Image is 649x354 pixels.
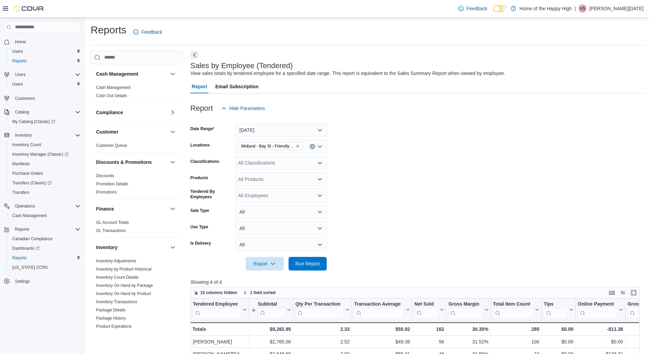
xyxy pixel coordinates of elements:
span: Package History [96,315,126,321]
div: [PERSON_NAME] [193,338,247,346]
button: Home [1,37,83,47]
div: Online Payment [578,301,618,319]
span: Reports [12,255,27,261]
button: Finance [96,205,167,212]
button: Reports [7,56,83,66]
div: Total Item Count [493,301,534,319]
button: Keyboard shortcuts [608,289,616,297]
label: Locations [190,142,210,148]
a: Product Expirations [96,324,132,329]
button: Open list of options [317,160,323,166]
a: GL Account Totals [96,220,129,225]
div: Gross Margin [448,301,483,319]
button: Users [12,71,28,79]
a: [US_STATE] CCRS [10,263,50,272]
span: Reports [10,254,80,262]
div: $0.00 [544,338,573,346]
span: Operations [15,203,35,209]
div: Tendered Employee [193,301,241,308]
button: Inventory Count [7,140,83,150]
h3: Customer [96,128,118,135]
div: 2.33 [295,325,350,333]
a: Feedback [455,2,490,15]
input: Dark Mode [493,5,507,12]
button: Customer [169,128,177,136]
a: Package History [96,316,126,321]
label: Tendered By Employees [190,189,233,200]
a: Transfers (Classic) [7,178,83,188]
button: Display options [619,289,627,297]
a: Feedback [130,25,165,39]
div: Tips [544,301,568,319]
span: Inventory Count Details [96,275,139,280]
a: Users [10,47,26,56]
button: Operations [12,202,38,210]
a: Home [12,38,29,46]
span: Inventory Count [10,141,80,149]
h1: Reports [91,23,126,37]
button: Users [7,47,83,56]
div: Totals [192,325,247,333]
span: Canadian Compliance [10,235,80,243]
span: Users [10,47,80,56]
button: Compliance [169,108,177,117]
button: All [235,221,327,235]
div: 56 [414,338,444,346]
span: Manifests [12,161,30,167]
a: Cash Management [96,85,130,90]
label: Date Range [190,126,215,132]
button: Discounts & Promotions [169,158,177,166]
span: Inventory Transactions [96,299,137,305]
span: Purchase Orders [10,169,80,178]
span: Inventory Adjustments [96,258,136,264]
span: Midland - Bay St - Friendly Stranger [238,142,303,150]
div: Net Sold [414,301,438,308]
h3: Compliance [96,109,123,116]
label: Use Type [190,224,208,230]
h3: Report [190,104,213,112]
a: Discounts [96,173,114,178]
button: Catalog [12,108,32,116]
div: 31.52% [448,338,488,346]
span: Hide Parameters [229,105,265,112]
label: Sale Type [190,208,209,213]
a: Inventory Manager (Classic) [10,150,71,158]
span: Reports [12,225,80,233]
span: Inventory by Product Historical [96,266,152,272]
a: Inventory On Hand by Product [96,291,151,296]
a: Reports [10,254,29,262]
p: [PERSON_NAME][DATE] [589,4,644,13]
div: Tendered Employee [193,301,241,319]
div: Qty Per Transaction [295,301,344,319]
button: Cash Management [96,71,167,77]
img: Cova [14,5,44,12]
div: $0.00 [544,325,573,333]
button: All [235,205,327,219]
button: Open list of options [317,193,323,198]
a: Users [10,80,26,88]
button: Next [190,51,199,59]
button: Customers [1,93,83,103]
a: Cash Management [10,212,49,220]
button: Remove Midland - Bay St - Friendly Stranger from selection in this group [296,144,300,148]
h3: Sales by Employee (Tendered) [190,62,293,70]
div: Qty Per Transaction [295,301,344,308]
div: $55.92 [354,325,410,333]
span: Settings [12,277,80,286]
a: Inventory On Hand by Package [96,283,153,288]
p: | [574,4,576,13]
h3: Inventory [96,244,118,251]
span: Reports [12,58,27,64]
button: Customer [96,128,167,135]
span: Catalog [15,109,29,115]
p: Showing 4 of 4 [190,279,644,286]
div: -$11.38 [578,325,623,333]
a: GL Transactions [96,228,126,233]
button: Subtotal [251,301,291,319]
span: Users [10,80,80,88]
div: 100 [493,338,539,346]
nav: Complex example [4,34,80,304]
